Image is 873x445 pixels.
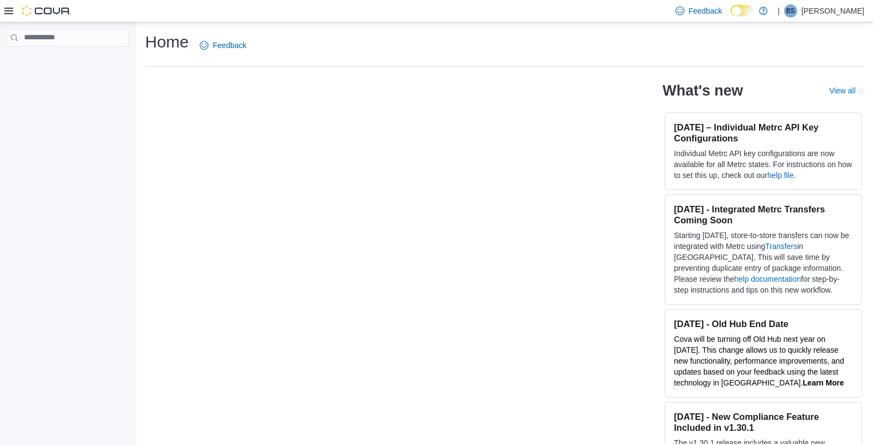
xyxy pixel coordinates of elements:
[674,122,853,144] h3: [DATE] – Individual Metrc API Key Configurations
[689,5,722,16] span: Feedback
[731,16,731,17] span: Dark Mode
[195,34,250,56] a: Feedback
[674,318,853,329] h3: [DATE] - Old Hub End Date
[778,4,780,17] p: |
[829,86,864,95] a: View allExternal link
[786,4,795,17] span: BS
[674,335,844,387] span: Cova will be turning off Old Hub next year on [DATE]. This change allows us to quickly release ne...
[662,82,743,99] h2: What's new
[7,49,129,75] nav: Complex example
[674,230,853,295] p: Starting [DATE], store-to-store transfers can now be integrated with Metrc using in [GEOGRAPHIC_D...
[802,4,864,17] p: [PERSON_NAME]
[858,88,864,94] svg: External link
[674,148,853,181] p: Individual Metrc API key configurations are now available for all Metrc states. For instructions ...
[674,411,853,433] h3: [DATE] - New Compliance Feature Included in v1.30.1
[213,40,246,51] span: Feedback
[22,5,71,16] img: Cova
[731,5,754,16] input: Dark Mode
[784,4,797,17] div: Braden Shay
[766,242,798,251] a: Transfers
[145,31,189,53] h1: Home
[768,171,794,180] a: help file
[674,204,853,226] h3: [DATE] - Integrated Metrc Transfers Coming Soon
[734,275,801,283] a: help documentation
[803,378,844,387] a: Learn More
